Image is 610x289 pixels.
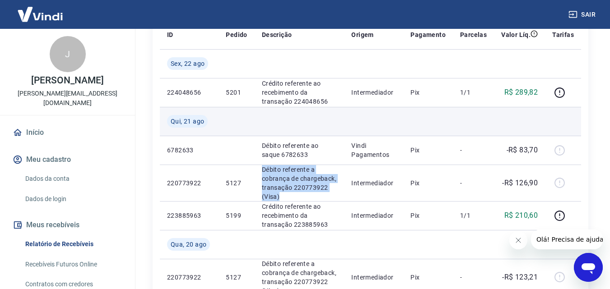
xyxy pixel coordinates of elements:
[509,231,527,249] iframe: Fechar mensagem
[167,211,211,220] p: 223885963
[351,211,396,220] p: Intermediador
[351,30,373,39] p: Origem
[171,117,204,126] span: Qui, 21 ago
[262,165,337,201] p: Débito referente a cobrança de chargeback, transação 220773922 (Visa)
[226,211,247,220] p: 5199
[167,88,211,97] p: 224048656
[262,202,337,229] p: Crédito referente ao recebimento da transação 223885963
[11,150,124,170] button: Meu cadastro
[504,87,538,98] p: R$ 289,82
[531,229,603,249] iframe: Mensagem da empresa
[410,273,446,282] p: Pix
[460,273,487,282] p: -
[351,88,396,97] p: Intermediador
[226,179,247,188] p: 5127
[5,6,76,14] span: Olá! Precisa de ajuda?
[11,215,124,235] button: Meus recebíveis
[504,210,538,221] p: R$ 210,60
[351,273,396,282] p: Intermediador
[226,88,247,97] p: 5201
[410,88,446,97] p: Pix
[11,0,70,28] img: Vindi
[502,272,538,283] p: -R$ 123,21
[167,273,211,282] p: 220773922
[171,59,205,68] span: Sex, 22 ago
[167,30,173,39] p: ID
[171,240,206,249] span: Qua, 20 ago
[460,88,487,97] p: 1/1
[22,235,124,253] a: Relatório de Recebíveis
[167,146,211,155] p: 6782633
[574,253,603,282] iframe: Botão para abrir a janela de mensagens
[507,145,538,156] p: -R$ 83,70
[351,179,396,188] p: Intermediador
[567,6,599,23] button: Sair
[460,30,487,39] p: Parcelas
[262,30,292,39] p: Descrição
[410,146,446,155] p: Pix
[167,179,211,188] p: 220773922
[552,30,574,39] p: Tarifas
[262,79,337,106] p: Crédito referente ao recebimento da transação 224048656
[226,30,247,39] p: Pedido
[31,76,103,85] p: [PERSON_NAME]
[502,178,538,188] p: -R$ 126,90
[460,146,487,155] p: -
[501,30,531,39] p: Valor Líq.
[410,30,446,39] p: Pagamento
[410,179,446,188] p: Pix
[351,141,396,159] p: Vindi Pagamentos
[460,179,487,188] p: -
[7,89,128,108] p: [PERSON_NAME][EMAIL_ADDRESS][DOMAIN_NAME]
[22,190,124,208] a: Dados de login
[22,255,124,274] a: Recebíveis Futuros Online
[226,273,247,282] p: 5127
[11,123,124,142] a: Início
[22,170,124,188] a: Dados da conta
[460,211,487,220] p: 1/1
[50,36,86,72] div: J
[410,211,446,220] p: Pix
[262,141,337,159] p: Débito referente ao saque 6782633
